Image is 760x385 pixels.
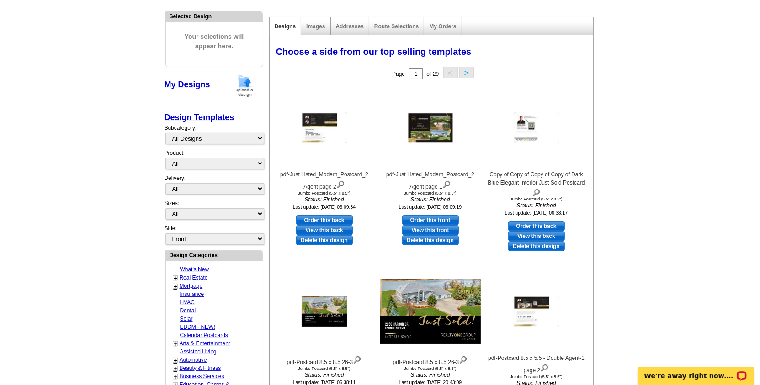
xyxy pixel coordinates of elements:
div: Jumbo Postcard (5.5" x 8.5") [274,191,375,195]
a: Delete this design [508,241,565,251]
a: Arts & Entertainment [180,340,230,347]
span: Choose a side from our top selling templates [276,47,472,57]
small: Last update: [DATE] 06:09:19 [399,204,462,210]
i: Status: Finished [274,371,375,379]
img: pdf-Postcard 8.5 x 5.5 - Double Agent-1 page 2 [514,296,559,327]
a: + [174,283,177,290]
div: Delivery: [165,174,263,199]
div: Jumbo Postcard (5.5" x 8.5") [380,191,481,195]
a: Designs [275,23,296,30]
small: Last update: [DATE] 06:09:34 [293,204,356,210]
img: view design details [442,179,451,189]
a: My Orders [429,23,456,30]
img: Copy of Copy of Copy of Copy of Dark Blue Elegant Interior Just Sold Postcard [514,113,559,143]
a: What's New [180,266,209,273]
a: + [174,365,177,372]
span: of 29 [426,71,439,77]
a: use this design [508,221,565,231]
small: Last update: [DATE] 06:38:17 [505,210,568,216]
img: pdf-Postcard 8.5 x 8.5 26-3 [380,279,481,344]
a: + [174,340,177,348]
a: + [174,357,177,364]
small: Last update: [DATE] 06:38:11 [293,380,356,385]
a: Assisted Living [180,348,217,355]
div: pdf-Just Listed_Modern_Postcard_2 Agent page 1 [380,170,481,191]
button: > [459,67,474,78]
a: Delete this design [296,235,353,245]
div: pdf-Postcard 8.5 x 8.5 26-3 [380,354,481,366]
div: Jumbo Postcard (5.5" x 8.5") [274,366,375,371]
div: Jumbo Postcard (5.5" x 8.5") [380,366,481,371]
a: HVAC [180,299,195,306]
i: Status: Finished [380,195,481,204]
div: Subcategory: [165,124,263,149]
img: view design details [540,362,549,372]
img: view design details [336,179,345,189]
img: view design details [459,354,468,364]
div: Side: [165,224,263,246]
button: < [443,67,458,78]
div: Sizes: [165,199,263,224]
div: pdf-Postcard 8.5 x 5.5 - Double Agent-1 page 2 [486,354,587,374]
a: use this design [402,215,459,225]
img: upload-design [233,74,256,97]
a: My Designs [165,80,210,89]
img: pdf-Just Listed_Modern_Postcard_2 Agent page 1 [408,113,453,143]
iframe: LiveChat chat widget [632,356,760,385]
i: Status: Finished [380,371,481,379]
div: Selected Design [166,12,263,21]
a: Mortgage [180,283,203,289]
a: Addresses [336,23,364,30]
img: pdf-Just Listed_Modern_Postcard_2 Agent page 2 [302,113,347,143]
div: Jumbo Postcard (5.5" x 8.5") [486,197,587,201]
a: Images [306,23,325,30]
a: use this design [296,215,353,225]
div: pdf-Just Listed_Modern_Postcard_2 Agent page 2 [274,170,375,191]
a: EDDM - NEW! [180,324,215,330]
div: Design Categories [166,251,263,259]
a: + [174,373,177,380]
span: Your selections will appear here. [173,23,256,60]
a: Solar [180,316,193,322]
img: view design details [353,354,361,364]
small: Last update: [DATE] 20:43:09 [399,380,462,385]
a: + [174,274,177,282]
div: pdf-Postcard 8.5 x 8.5 26-3 [274,354,375,366]
a: Beauty & Fitness [180,365,221,371]
a: Insurance [180,291,204,297]
i: Status: Finished [486,201,587,210]
div: Jumbo Postcard (5.5" x 8.5") [486,374,587,379]
a: Design Templates [165,113,234,122]
a: View this back [296,225,353,235]
a: Real Estate [180,274,208,281]
img: pdf-Postcard 8.5 x 8.5 26-3 [302,296,347,327]
a: Dental [180,307,196,314]
a: Business Services [180,373,224,380]
div: Product: [165,149,263,174]
a: Automotive [180,357,207,363]
a: Route Selections [374,23,419,30]
a: Calendar Postcards [180,332,228,338]
a: Delete this design [402,235,459,245]
a: View this back [508,231,565,241]
span: Page [392,71,405,77]
i: Status: Finished [274,195,375,204]
a: View this front [402,225,459,235]
div: Copy of Copy of Copy of Copy of Dark Blue Elegant Interior Just Sold Postcard [486,170,587,197]
img: view design details [532,187,541,197]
